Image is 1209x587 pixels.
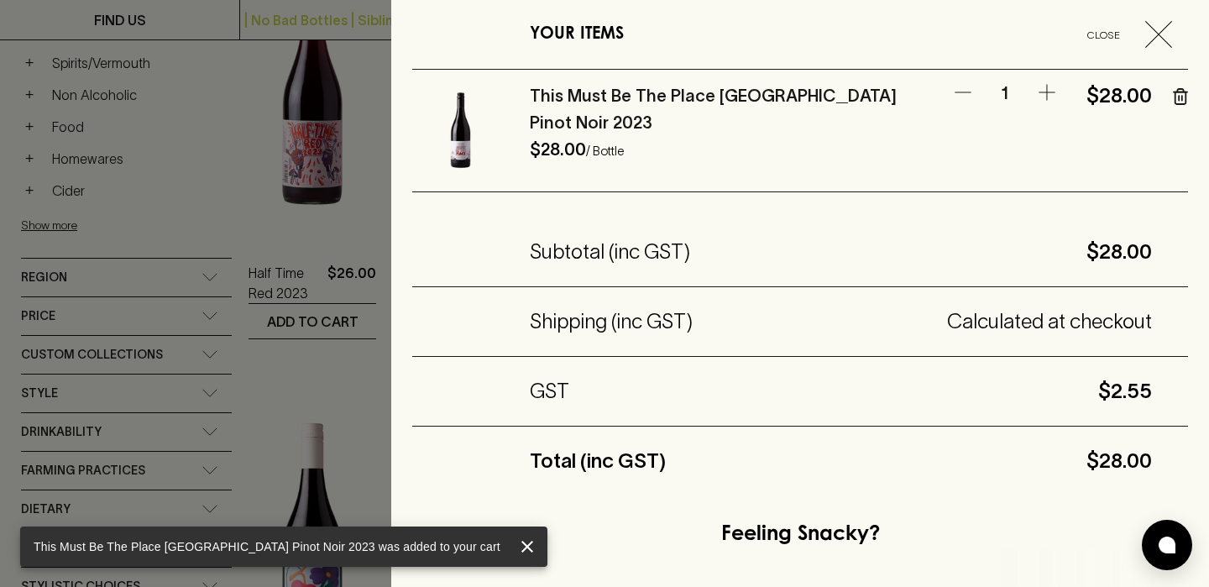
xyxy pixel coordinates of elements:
[412,82,509,179] img: This Must Be The Place Yarra Valley Pinot Noir 2023
[530,140,586,159] h6: $28.00
[530,238,690,265] h5: Subtotal (inc GST)
[586,144,624,158] p: / Bottle
[530,86,897,132] a: This Must Be The Place [GEOGRAPHIC_DATA] Pinot Noir 2023
[693,308,1152,335] h5: Calculated at checkout
[1085,82,1152,109] h5: $28.00
[666,448,1152,474] h5: $28.00
[1159,537,1175,553] img: bubble-icon
[1069,26,1138,44] span: Close
[721,521,880,548] h5: Feeling Snacky?
[980,82,1030,105] p: 1
[530,21,624,48] h6: YOUR ITEMS
[690,238,1152,265] h5: $28.00
[530,448,666,474] h5: Total (inc GST)
[34,532,500,562] div: This Must Be The Place [GEOGRAPHIC_DATA] Pinot Noir 2023 was added to your cart
[569,378,1152,405] h5: $2.55
[1069,21,1185,48] button: Close
[514,533,541,560] button: close
[530,378,569,405] h5: GST
[530,308,693,335] h5: Shipping (inc GST)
